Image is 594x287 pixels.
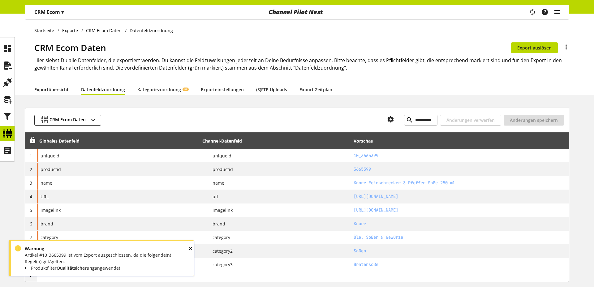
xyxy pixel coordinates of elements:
span: productid [41,166,61,173]
span: Startseite [34,27,54,34]
div: Vorschau [354,138,373,144]
span: imagelink [41,207,61,213]
a: Qualitätsicherung [57,265,95,271]
span: 3 [30,180,32,186]
h2: https://img.rewe-static.de/3665399/1159810_digital-image.png [354,207,567,213]
span: brand [208,221,225,227]
span: 6 [30,221,32,227]
span: Änderungen verwerfen [446,117,495,123]
span: Export auslösen [517,45,552,51]
button: Änderungen verwerfen [440,115,501,126]
span: category3 [208,261,233,268]
a: Exporteinstellungen [201,86,244,93]
span: URL [41,193,49,200]
button: Änderungen speichern [504,115,564,126]
h2: Knorr Feinschmecker 3 Pfeffer Soße 250 ml [354,180,567,186]
span: 4 [30,194,32,199]
div: Artikel #10_3665399 ist vom Export ausgeschlossen, da die folgende(n) Regel(n) gilt/gelten. [22,245,175,271]
span: Änderungen speichern [510,117,558,123]
span: 2 [30,166,32,172]
h1: CRM Ecom Daten [34,41,511,54]
h2: https://www.rewe.de/shop/p/knorr-feinschmecker-3-pfeffer-sosse-250-ml/3665399 [354,193,567,200]
span: KI [184,88,187,91]
span: 1 [30,153,32,159]
h2: 3665399 [354,166,567,173]
div: Entsperren, um Zeilen neu anzuordnen [27,137,36,145]
h2: Hier siehst Du alle Datenfelder, die exportiert werden. Du kannst die Feldzuweisungen jederzeit a... [34,57,569,71]
li: Produktfilter angewendet [25,265,175,271]
div: Globales Datenfeld [39,138,80,144]
a: Exporte [59,27,81,34]
span: 7 [30,234,32,240]
button: Export auslösen [511,42,558,53]
p: CRM Ecom [34,8,64,16]
span: 5 [30,207,32,213]
h2: 10_3665399 [354,152,567,159]
a: Export Zeitplan [299,86,332,93]
span: Exporte [62,27,78,34]
h2: Knorr [354,221,567,227]
span: imagelink [208,207,233,213]
h2: Soßen [354,248,567,254]
span: brand [41,221,53,227]
span: uniqueid [208,152,231,159]
h2: Bratensoße [354,261,567,268]
span: category [41,234,58,241]
span: name [41,180,52,186]
h2: Öle, Soßen & Gewürze [354,234,567,241]
a: Startseite [34,27,58,34]
span: ▾ [61,9,64,15]
span: url [208,193,218,200]
span: uniqueid [41,152,59,159]
b: Warnung [25,246,44,251]
span: category2 [208,248,233,254]
span: category [208,234,230,241]
a: Exportübersicht [34,86,69,93]
span: CRM Ecom Daten [49,116,86,124]
div: Channel-Datenfeld [202,138,242,144]
span: Entsperren, um Zeilen neu anzuordnen [29,137,36,143]
button: CRM Ecom Daten [34,115,101,126]
span: name [208,180,224,186]
span: productid [208,166,233,173]
a: Datenfeldzuordnung [81,86,125,93]
nav: main navigation [25,5,569,19]
a: KategoriezuordnungKI [137,86,188,93]
a: (S)FTP Uploads [256,86,287,93]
